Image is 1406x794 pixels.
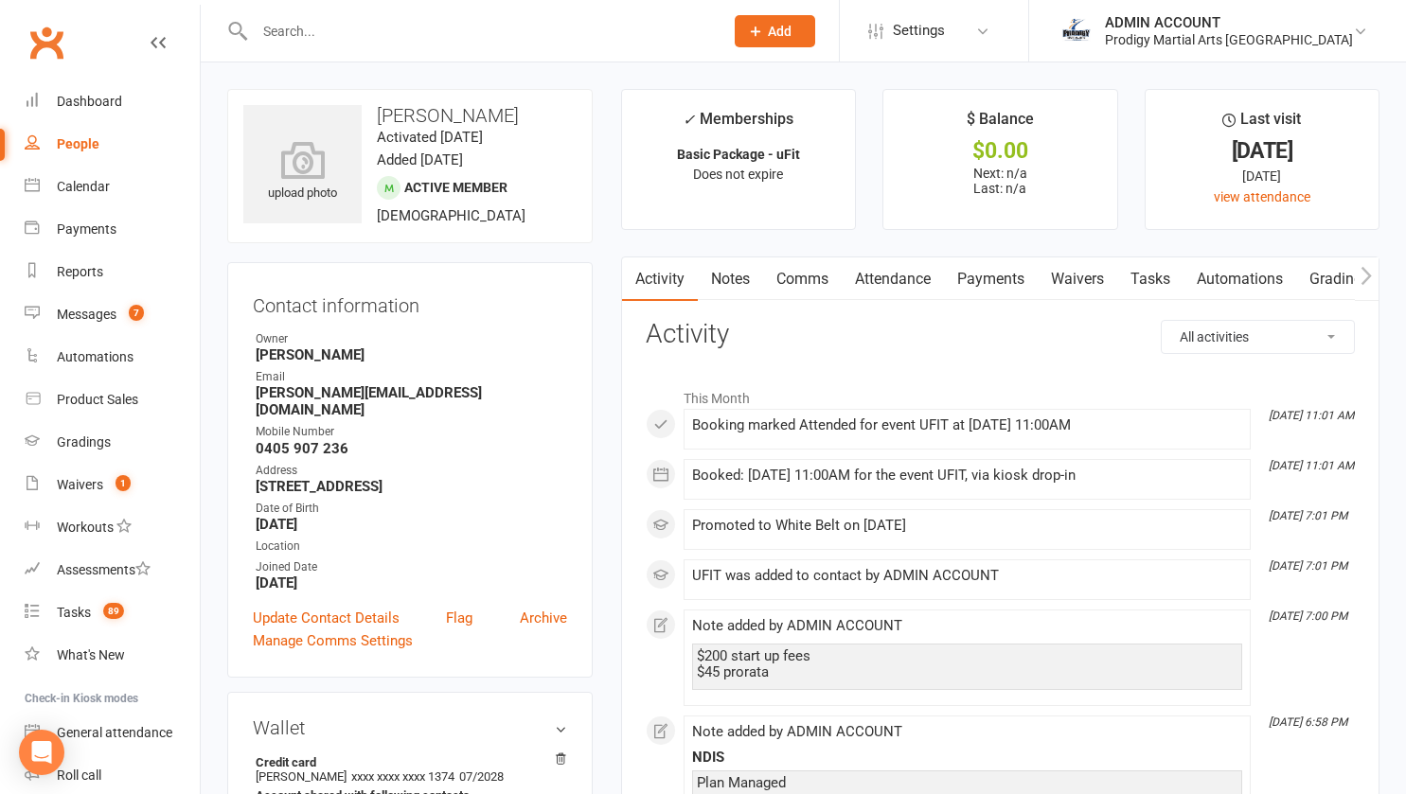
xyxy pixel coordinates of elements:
[256,516,567,533] strong: [DATE]
[256,574,567,591] strong: [DATE]
[57,349,133,364] div: Automations
[116,475,131,491] span: 1
[1269,409,1354,422] i: [DATE] 11:01 AM
[57,647,125,662] div: What's New
[646,320,1355,349] h3: Activity
[249,18,710,44] input: Search...
[1058,12,1095,50] img: thumb_image1686208220.png
[129,305,144,321] span: 7
[1117,257,1184,301] a: Tasks
[103,603,124,619] span: 89
[520,607,567,629] a: Archive
[351,769,454,784] span: xxxx xxxx xxxx 1374
[842,257,944,301] a: Attendance
[57,179,110,194] div: Calendar
[19,730,64,775] div: Open Intercom Messenger
[692,468,1242,484] div: Booked: [DATE] 11:00AM for the event UFIT, via kiosk drop-in
[377,129,483,146] time: Activated [DATE]
[1105,14,1353,31] div: ADMIN ACCOUNT
[25,549,200,591] a: Assessments
[697,775,1237,791] div: Plan Managed
[57,94,122,109] div: Dashboard
[404,180,507,195] span: Active member
[377,207,525,224] span: [DEMOGRAPHIC_DATA]
[256,330,567,348] div: Owner
[768,24,792,39] span: Add
[25,208,200,251] a: Payments
[1269,609,1347,623] i: [DATE] 7:00 PM
[57,562,151,577] div: Assessments
[1269,715,1347,729] i: [DATE] 6:58 PM
[763,257,842,301] a: Comms
[1038,257,1117,301] a: Waivers
[25,379,200,421] a: Product Sales
[693,167,783,182] span: Does not expire
[25,336,200,379] a: Automations
[256,346,567,363] strong: [PERSON_NAME]
[1214,189,1310,204] a: view attendance
[57,392,138,407] div: Product Sales
[25,251,200,293] a: Reports
[256,478,567,495] strong: [STREET_ADDRESS]
[57,520,114,535] div: Workouts
[1163,141,1362,161] div: [DATE]
[57,477,103,492] div: Waivers
[243,105,577,126] h3: [PERSON_NAME]
[1163,166,1362,186] div: [DATE]
[57,307,116,322] div: Messages
[1222,107,1301,141] div: Last visit
[692,618,1242,634] div: Note added by ADMIN ACCOUNT
[57,768,101,783] div: Roll call
[692,518,1242,534] div: Promoted to White Belt on [DATE]
[57,221,116,237] div: Payments
[57,605,91,620] div: Tasks
[692,417,1242,433] div: Booking marked Attended for event UFIT at [DATE] 11:00AM
[25,464,200,506] a: Waivers 1
[1269,559,1347,573] i: [DATE] 7:01 PM
[967,107,1034,141] div: $ Balance
[698,257,763,301] a: Notes
[25,123,200,166] a: People
[683,111,695,129] i: ✓
[57,264,103,279] div: Reports
[256,755,558,769] strong: Credit card
[253,288,567,316] h3: Contact information
[646,379,1355,409] li: This Month
[256,462,567,480] div: Address
[1269,459,1354,472] i: [DATE] 11:01 AM
[735,15,815,47] button: Add
[893,9,945,52] span: Settings
[1105,31,1353,48] div: Prodigy Martial Arts [GEOGRAPHIC_DATA]
[57,136,99,151] div: People
[900,141,1099,161] div: $0.00
[253,629,413,652] a: Manage Comms Settings
[692,568,1242,584] div: UFIT was added to contact by ADMIN ACCOUNT
[25,591,200,634] a: Tasks 89
[944,257,1038,301] a: Payments
[25,293,200,336] a: Messages 7
[446,607,472,629] a: Flag
[25,634,200,677] a: What's New
[256,558,567,576] div: Joined Date
[253,607,400,629] a: Update Contact Details
[256,440,567,457] strong: 0405 907 236
[1184,257,1296,301] a: Automations
[25,166,200,208] a: Calendar
[25,421,200,464] a: Gradings
[1269,509,1347,522] i: [DATE] 7:01 PM
[377,151,463,168] time: Added [DATE]
[25,506,200,549] a: Workouts
[25,712,200,754] a: General attendance kiosk mode
[677,147,800,162] strong: Basic Package - uFit
[900,166,1099,196] p: Next: n/a Last: n/a
[256,538,567,556] div: Location
[256,368,567,386] div: Email
[692,724,1242,740] div: Note added by ADMIN ACCOUNT
[23,19,70,66] a: Clubworx
[692,750,1242,766] div: NDIS
[57,434,111,450] div: Gradings
[683,107,793,142] div: Memberships
[25,80,200,123] a: Dashboard
[459,769,504,784] span: 07/2028
[697,648,1237,680] div: $200 start up fees $45 prorata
